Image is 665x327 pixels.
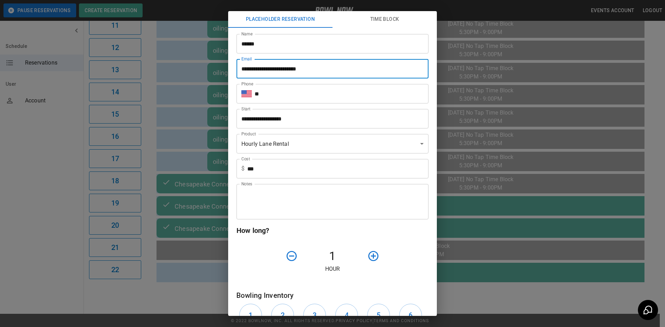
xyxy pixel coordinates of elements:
button: Time Block [332,11,437,28]
h4: 1 [301,249,364,263]
h6: 2 [281,310,285,321]
h6: 1 [249,310,253,321]
button: 4 [335,304,358,326]
h6: Bowling Inventory [237,290,428,301]
button: 5 [367,304,390,326]
button: 3 [303,304,326,326]
h6: 5 [377,310,380,321]
label: Start [241,106,250,112]
label: Phone [241,81,253,87]
button: Select country [241,89,252,99]
button: 2 [271,304,294,326]
button: 6 [399,304,422,326]
h6: 4 [345,310,348,321]
h6: How long? [237,225,428,236]
button: Placeholder Reservation [228,11,332,28]
h6: 3 [313,310,317,321]
div: Hourly Lane Rental [237,134,428,153]
p: Hour [237,265,428,273]
p: $ [241,165,245,173]
button: 1 [239,304,262,326]
h6: 6 [409,310,412,321]
input: Choose date, selected date is Aug 21, 2025 [237,109,424,128]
